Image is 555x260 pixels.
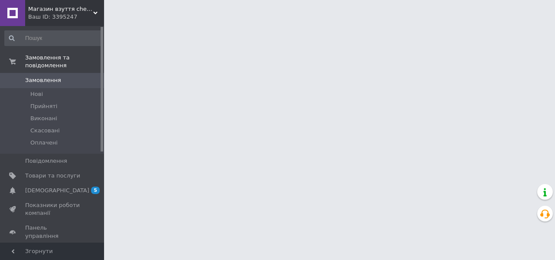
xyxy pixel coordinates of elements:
[25,201,80,217] span: Показники роботи компанії
[25,76,61,84] span: Замовлення
[28,5,93,13] span: Магазин взуття cherry_berry
[25,172,80,180] span: Товари та послуги
[28,13,104,21] div: Ваш ID: 3395247
[25,157,67,165] span: Повідомлення
[25,224,80,240] span: Панель управління
[30,90,43,98] span: Нові
[25,187,89,194] span: [DEMOGRAPHIC_DATA]
[91,187,100,194] span: 5
[30,102,57,110] span: Прийняті
[30,115,57,122] span: Виконані
[30,127,60,135] span: Скасовані
[4,30,102,46] input: Пошук
[30,139,58,147] span: Оплачені
[25,54,104,69] span: Замовлення та повідомлення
